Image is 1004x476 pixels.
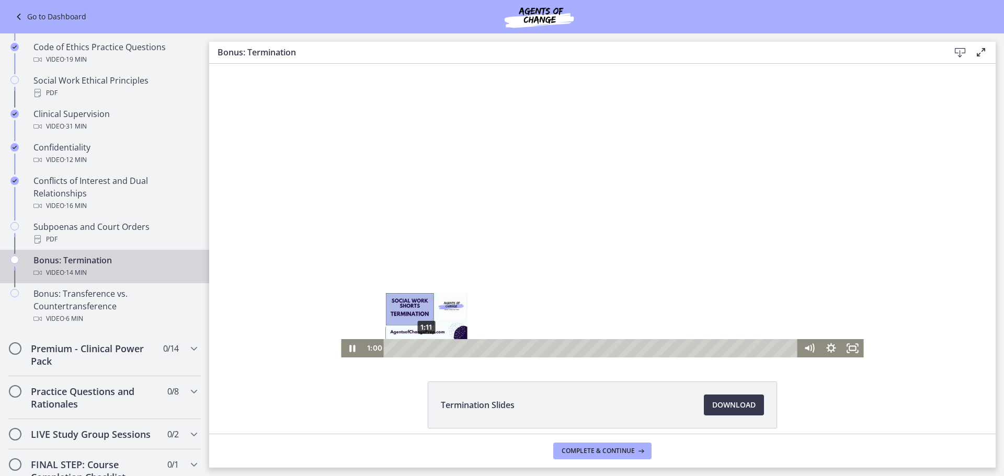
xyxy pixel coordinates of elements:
span: · 16 min [64,200,87,212]
div: Video [33,312,197,325]
span: · 31 min [64,120,87,133]
div: Bonus: Transference vs. Countertransference [33,287,197,325]
div: Clinical Supervision [33,108,197,133]
i: Completed [10,43,19,51]
div: Video [33,154,197,166]
span: 0 / 1 [167,458,178,471]
img: Agents of Change Social Work Test Prep [476,4,602,29]
span: · 12 min [64,154,87,166]
div: Confidentiality [33,141,197,166]
div: PDF [33,87,197,99]
span: 0 / 2 [167,428,178,440]
a: Download [704,394,764,415]
span: Complete & continue [562,447,635,455]
div: Conflicts of Interest and Dual Relationships [33,175,197,212]
button: Fullscreen [633,275,655,294]
h2: Practice Questions and Rationales [31,385,158,410]
a: Go to Dashboard [13,10,86,23]
div: Bonus: Termination [33,254,197,279]
span: · 19 min [64,53,87,66]
div: Code of Ethics Practice Questions [33,41,197,66]
iframe: Video Lesson [209,64,996,357]
i: Completed [10,143,19,152]
h2: Premium - Clinical Power Pack [31,342,158,367]
div: Video [33,120,197,133]
button: Complete & continue [553,443,652,459]
h3: Bonus: Termination [218,46,933,59]
h2: LIVE Study Group Sessions [31,428,158,440]
button: Show settings menu [611,275,633,294]
button: Mute [589,275,611,294]
span: Download [712,399,756,411]
div: PDF [33,233,197,246]
i: Completed [10,177,19,185]
span: Termination Slides [441,399,515,411]
span: 0 / 8 [167,385,178,398]
i: Completed [10,110,19,118]
span: · 14 min [64,266,87,279]
span: 0 / 14 [163,342,178,355]
div: Video [33,266,197,279]
div: Video [33,53,197,66]
span: · 6 min [64,312,83,325]
div: Video [33,200,197,212]
div: Social Work Ethical Principles [33,74,197,99]
div: Subpoenas and Court Orders [33,220,197,246]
